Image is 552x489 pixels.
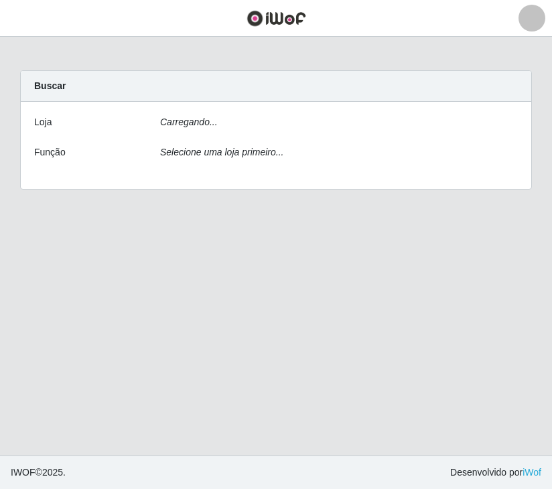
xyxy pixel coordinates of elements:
img: CoreUI Logo [247,10,306,27]
label: Função [34,145,66,159]
strong: Buscar [34,80,66,91]
span: © 2025 . [11,466,66,480]
span: Desenvolvido por [450,466,541,480]
i: Selecione uma loja primeiro... [160,147,283,157]
label: Loja [34,115,52,129]
a: iWof [523,467,541,478]
i: Carregando... [160,117,218,127]
span: IWOF [11,467,36,478]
